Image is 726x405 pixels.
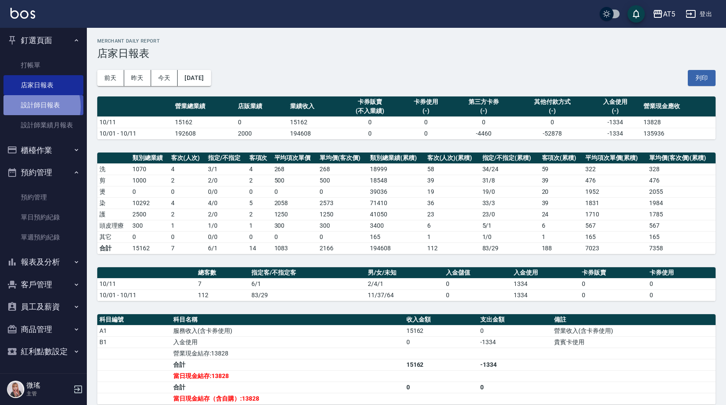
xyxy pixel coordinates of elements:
td: 41050 [368,209,425,220]
td: 19 [425,186,480,197]
th: 單均價(客次價)(累積) [647,153,716,164]
td: 1952 [583,186,647,197]
th: 客次(人次) [169,153,206,164]
td: 39 [425,175,480,186]
td: 營業收入(含卡券使用) [552,325,716,336]
td: 0 [580,278,648,289]
td: 10/01 - 10/11 [97,289,196,301]
th: 卡券販賣 [580,267,648,279]
td: 0 [444,278,512,289]
td: 0 [247,186,272,197]
td: 1 [169,220,206,231]
td: 洗 [97,163,130,175]
button: 昨天 [124,70,151,86]
h2: Merchant Daily Report [97,38,716,44]
td: 328 [647,163,716,175]
td: 7 [196,278,249,289]
td: 合計 [171,382,404,393]
td: 0 [580,289,648,301]
a: 預約管理 [3,187,83,207]
td: 567 [647,220,716,231]
td: 0 [272,231,318,242]
a: 單日預約紀錄 [3,207,83,227]
td: 15162 [404,325,478,336]
td: 15162 [173,116,236,128]
td: 10/01 - 10/11 [97,128,173,139]
td: -1334 [478,359,552,370]
td: 0 [478,325,552,336]
td: 當日現金結存（含自購）:13828 [171,393,404,404]
div: 卡券使用 [402,97,450,106]
td: 1 / 0 [206,220,247,231]
img: Logo [10,8,35,19]
th: 平均項次單價 [272,153,318,164]
td: 2166 [317,242,368,254]
td: 300 [130,220,169,231]
th: 收入金額 [404,314,478,325]
td: 500 [272,175,318,186]
th: 類別總業績 [130,153,169,164]
button: 今天 [151,70,178,86]
td: 1070 [130,163,169,175]
th: 店販業績 [236,96,288,117]
td: 0 [272,186,318,197]
td: 19 / 0 [480,186,540,197]
td: 71410 [368,197,425,209]
td: -52878 [515,128,589,139]
a: 打帳單 [3,55,83,75]
th: 客項次(累積) [540,153,583,164]
td: 護 [97,209,130,220]
button: 預約管理 [3,161,83,184]
td: 4 [169,163,206,175]
td: 83/29 [249,289,366,301]
td: 1710 [583,209,647,220]
p: 主管 [26,390,71,398]
td: B1 [97,336,171,348]
table: a dense table [97,153,716,254]
td: 1334 [511,289,580,301]
td: 1 [540,231,583,242]
td: 6/1 [249,278,366,289]
td: 2 / 0 [206,209,247,220]
td: 268 [317,163,368,175]
td: 476 [583,175,647,186]
td: 31 / 8 [480,175,540,186]
td: 2 [169,209,206,220]
td: 2 [169,175,206,186]
table: a dense table [97,267,716,301]
td: 2055 [647,186,716,197]
th: 卡券使用 [647,267,716,279]
img: Person [7,381,24,398]
button: 商品管理 [3,318,83,341]
td: 0 [647,289,716,301]
td: 0 [340,128,400,139]
td: 4 [247,163,272,175]
th: 營業總業績 [173,96,236,117]
td: 當日現金結存:13828 [171,370,404,382]
td: 剪 [97,175,130,186]
td: 6 [425,220,480,231]
td: -1334 [589,128,641,139]
td: 0 [247,231,272,242]
td: A1 [97,325,171,336]
th: 單均價(客次價) [317,153,368,164]
button: 前天 [97,70,124,86]
table: a dense table [97,314,716,405]
td: 合計 [97,242,130,254]
td: 0 [404,336,478,348]
td: 165 [583,231,647,242]
th: 客次(人次)(累積) [425,153,480,164]
td: 33 / 3 [480,197,540,209]
td: 500 [317,175,368,186]
td: 58 [425,163,480,175]
td: 0 [130,186,169,197]
td: 34 / 24 [480,163,540,175]
th: 支出金額 [478,314,552,325]
td: 24 [540,209,583,220]
th: 入金使用 [511,267,580,279]
table: a dense table [97,96,716,139]
td: 1984 [647,197,716,209]
td: 39 [540,197,583,209]
td: 1000 [130,175,169,186]
td: 0 / 0 [206,186,247,197]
